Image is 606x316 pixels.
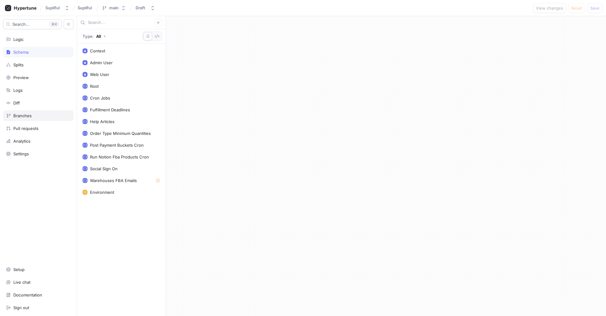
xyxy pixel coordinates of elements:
[3,19,62,29] button: Search...K
[3,290,74,300] a: Documentation
[536,6,563,10] span: View changes
[568,3,585,13] button: Reset
[13,75,29,80] div: Preview
[13,100,20,105] div: Diff
[13,62,24,67] div: Splits
[571,6,582,10] span: Reset
[90,84,99,89] div: Root
[90,178,137,183] div: Warehouses FBA Emails
[90,48,105,53] div: Context
[13,280,30,285] div: Live chat
[13,305,29,310] div: Sign out
[80,31,108,41] button: Type: All
[90,72,109,77] div: Web User
[590,6,599,10] span: Save
[83,34,94,38] p: Type:
[99,3,128,13] button: main
[90,60,113,65] div: Admin User
[90,96,110,100] div: Cron Jobs
[587,3,602,13] button: Save
[90,119,114,124] div: Help Articles
[12,22,29,26] span: Search...
[13,151,29,156] div: Settings
[78,6,92,10] span: Supliful
[49,21,59,27] div: K
[43,3,72,13] button: Supliful
[13,88,23,93] div: Logs
[13,292,42,297] div: Documentation
[13,37,24,42] div: Logic
[90,131,151,136] div: Order Type Minimum Quantities
[96,34,101,38] div: All
[90,107,130,112] div: Fulfillment Deadlines
[90,190,114,195] div: Environment
[13,267,25,272] div: Setup
[88,20,154,26] input: Search...
[133,3,158,13] button: Draft
[533,3,566,13] button: View changes
[13,126,38,131] div: Pull requests
[13,113,32,118] div: Branches
[90,154,149,159] div: Run Notion Fba Products Cron
[90,166,118,171] div: Social Sign On
[136,5,145,11] div: Draft
[109,5,119,11] div: main
[13,139,30,144] div: Analytics
[90,143,144,148] div: Post Payment Buckets Cron
[45,5,60,11] div: Supliful
[13,50,29,55] div: Schema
